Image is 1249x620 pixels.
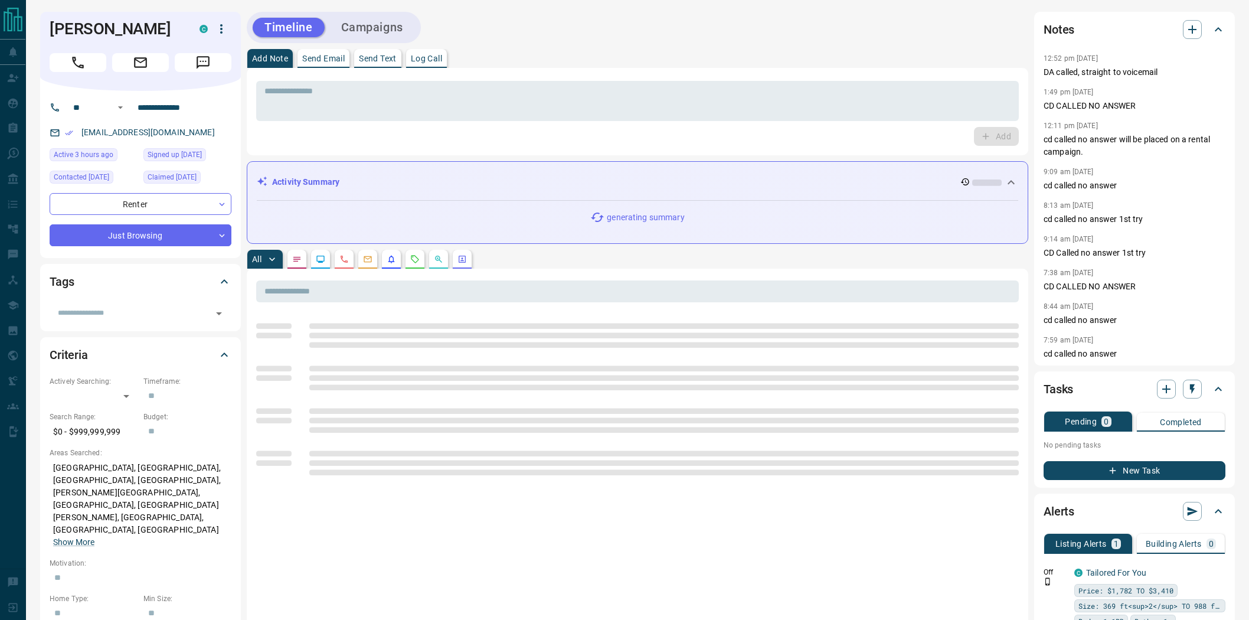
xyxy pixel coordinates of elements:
[50,193,231,215] div: Renter
[1044,280,1225,293] p: CD CALLED NO ANSWER
[50,376,138,387] p: Actively Searching:
[1044,100,1225,112] p: CD CALLED NO ANSWER
[1044,133,1225,158] p: cd called no answer will be placed on a rental campaign.
[1044,168,1094,176] p: 9:09 am [DATE]
[200,25,208,33] div: condos.ca
[253,18,325,37] button: Timeline
[1044,66,1225,79] p: DA called, straight to voicemail
[1044,88,1094,96] p: 1:49 pm [DATE]
[143,376,231,387] p: Timeframe:
[50,593,138,604] p: Home Type:
[607,211,684,224] p: generating summary
[50,341,231,369] div: Criteria
[54,171,109,183] span: Contacted [DATE]
[1044,302,1094,311] p: 8:44 am [DATE]
[1044,213,1225,226] p: cd called no answer 1st try
[1044,348,1225,360] p: cd called no answer
[1044,269,1094,277] p: 7:38 am [DATE]
[1055,540,1107,548] p: Listing Alerts
[50,267,231,296] div: Tags
[257,171,1018,193] div: Activity Summary
[1044,502,1074,521] h2: Alerts
[1078,600,1221,612] span: Size: 369 ft<sup>2</sup> TO 988 ft<sup>2</sup>
[50,422,138,442] p: $0 - $999,999,999
[1086,568,1146,577] a: Tailored For You
[65,129,73,137] svg: Email Verified
[50,345,88,364] h2: Criteria
[50,458,231,552] p: [GEOGRAPHIC_DATA], [GEOGRAPHIC_DATA], [GEOGRAPHIC_DATA], [GEOGRAPHIC_DATA], [PERSON_NAME][GEOGRAP...
[411,54,442,63] p: Log Call
[359,54,397,63] p: Send Text
[1114,540,1119,548] p: 1
[50,558,231,569] p: Motivation:
[339,254,349,264] svg: Calls
[50,272,74,291] h2: Tags
[272,176,339,188] p: Activity Summary
[50,19,182,38] h1: [PERSON_NAME]
[50,412,138,422] p: Search Range:
[316,254,325,264] svg: Lead Browsing Activity
[363,254,372,264] svg: Emails
[292,254,302,264] svg: Notes
[1044,15,1225,44] div: Notes
[1078,585,1173,596] span: Price: $1,782 TO $3,410
[54,149,113,161] span: Active 3 hours ago
[302,54,345,63] p: Send Email
[1044,201,1094,210] p: 8:13 am [DATE]
[81,128,215,137] a: [EMAIL_ADDRESS][DOMAIN_NAME]
[143,593,231,604] p: Min Size:
[1065,417,1097,426] p: Pending
[1044,235,1094,243] p: 9:14 am [DATE]
[457,254,467,264] svg: Agent Actions
[410,254,420,264] svg: Requests
[1160,418,1202,426] p: Completed
[1074,569,1083,577] div: condos.ca
[1146,540,1202,548] p: Building Alerts
[1044,497,1225,526] div: Alerts
[1044,314,1225,327] p: cd called no answer
[1044,380,1073,399] h2: Tasks
[148,149,202,161] span: Signed up [DATE]
[1044,180,1225,192] p: cd called no answer
[211,305,227,322] button: Open
[50,148,138,165] div: Thu Aug 14 2025
[329,18,415,37] button: Campaigns
[1044,461,1225,480] button: New Task
[387,254,396,264] svg: Listing Alerts
[434,254,443,264] svg: Opportunities
[50,448,231,458] p: Areas Searched:
[1104,417,1109,426] p: 0
[175,53,231,72] span: Message
[1044,122,1098,130] p: 12:11 pm [DATE]
[53,536,94,549] button: Show More
[1044,336,1094,344] p: 7:59 am [DATE]
[148,171,197,183] span: Claimed [DATE]
[143,412,231,422] p: Budget:
[143,148,231,165] div: Fri Sep 27 2019
[50,171,138,187] div: Wed Aug 06 2025
[1044,436,1225,454] p: No pending tasks
[1044,54,1098,63] p: 12:52 pm [DATE]
[1044,20,1074,39] h2: Notes
[50,224,231,246] div: Just Browsing
[1044,567,1067,577] p: Off
[1044,375,1225,403] div: Tasks
[252,255,261,263] p: All
[1044,247,1225,259] p: CD Called no answer 1st try
[112,53,169,72] span: Email
[252,54,288,63] p: Add Note
[1209,540,1214,548] p: 0
[50,53,106,72] span: Call
[143,171,231,187] div: Thu Feb 29 2024
[1044,577,1052,586] svg: Push Notification Only
[113,100,127,115] button: Open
